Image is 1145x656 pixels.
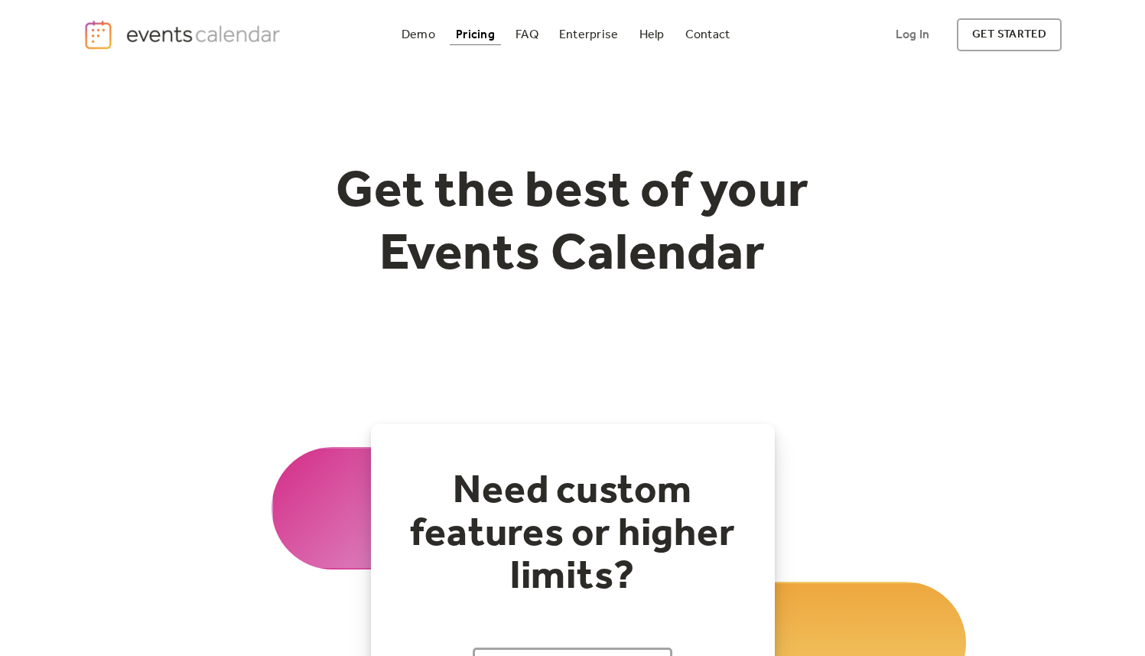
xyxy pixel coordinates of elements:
h1: Get the best of your Events Calendar [279,162,867,286]
div: Help [639,31,665,39]
a: Contact [679,24,737,45]
a: get started [957,18,1062,51]
a: Help [633,24,671,45]
div: Pricing [456,31,495,39]
a: Enterprise [553,24,624,45]
div: Demo [402,31,435,39]
a: FAQ [509,24,545,45]
a: Demo [395,24,441,45]
div: Enterprise [559,31,618,39]
div: FAQ [516,31,538,39]
div: Contact [685,31,730,39]
a: Pricing [450,24,501,45]
h2: Need custom features or higher limits? [402,470,744,599]
a: Log In [880,18,945,51]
